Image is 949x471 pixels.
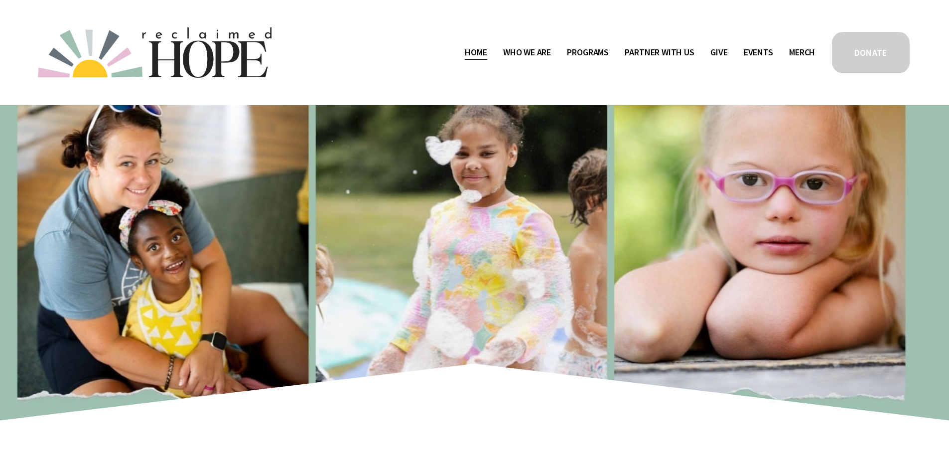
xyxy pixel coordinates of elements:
span: Programs [567,45,609,60]
a: Give [710,45,727,61]
a: folder dropdown [625,45,694,61]
a: DONATE [830,30,911,75]
a: folder dropdown [503,45,551,61]
img: Reclaimed Hope Initiative [38,27,271,78]
a: folder dropdown [567,45,609,61]
a: Home [465,45,487,61]
span: Who We Are [503,45,551,60]
span: Partner With Us [625,45,694,60]
a: Merch [789,45,815,61]
a: Events [744,45,773,61]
